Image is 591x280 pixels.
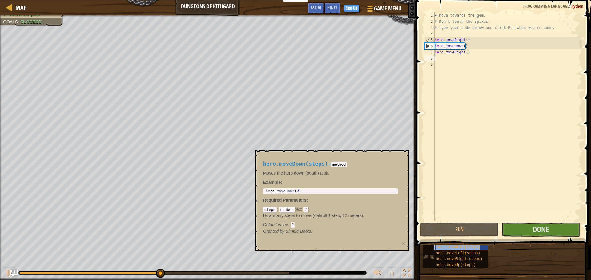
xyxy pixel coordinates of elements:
[424,25,435,31] div: 3
[263,207,277,212] code: steps
[263,161,328,167] span: hero.moveDown(steps)
[303,207,308,212] code: 2
[388,268,394,278] span: ♫
[436,245,480,250] span: hero.moveDown(steps)
[401,240,405,246] button: ×
[387,267,397,280] button: ♫
[436,263,476,267] span: hero.moveUp(steps)
[362,2,405,17] button: Game Menu
[263,206,398,228] div: ( )
[3,19,18,24] span: Goals
[424,12,435,18] div: 1
[279,207,295,212] code: number
[327,5,337,10] span: Hints
[12,3,27,12] a: Map
[533,224,549,234] span: Done
[523,3,569,9] span: Programming language
[344,5,359,12] button: Sign Up
[502,223,580,237] button: Done
[20,19,42,24] span: Success!
[296,207,301,212] span: ex
[263,161,398,167] h4: -
[18,19,20,24] span: :
[288,222,291,227] span: :
[424,55,435,61] div: 8
[301,207,303,212] span: :
[420,223,498,237] button: Run
[400,267,413,280] button: Toggle fullscreen
[424,18,435,25] div: 2
[424,31,435,37] div: 4
[3,267,15,280] button: Ctrl + P: Play
[308,2,324,14] button: Ask AI
[263,222,288,227] span: Default value
[425,43,435,49] div: 6
[436,257,482,261] span: hero.moveRight(steps)
[372,267,384,280] button: Adjust volume
[291,222,295,228] code: 1
[263,170,398,176] p: Moves the hero down (south) a bit.
[571,3,583,9] span: Python
[425,37,435,43] div: 5
[436,251,480,255] span: hero.moveLeft(steps)
[424,49,435,55] div: 7
[311,5,321,10] span: Ask AI
[263,198,307,203] span: Required Parameters
[263,180,281,185] span: Example
[277,207,279,212] span: :
[263,229,286,234] span: Granted by
[569,3,571,9] span: :
[10,270,18,277] button: Ask AI
[423,251,434,263] img: portrait.png
[424,61,435,68] div: 9
[263,212,398,219] p: How many steps to move (default 1 step, 12 meters).
[307,198,308,203] span: :
[263,180,282,185] strong: :
[15,3,27,12] span: Map
[331,162,347,167] code: method
[263,229,312,234] em: Simple Boots.
[374,5,401,13] span: Game Menu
